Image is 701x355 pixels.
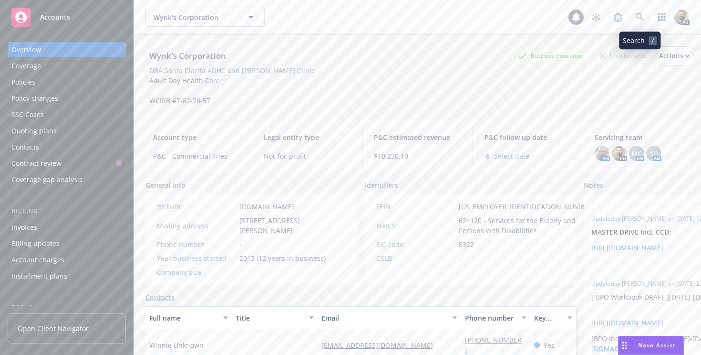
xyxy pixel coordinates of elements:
span: 8322 [459,239,474,249]
a: Coverage gap analysis [8,172,126,187]
span: - [236,340,238,350]
a: [EMAIL_ADDRESS][DOMAIN_NAME] [321,341,441,350]
a: Switch app [652,8,671,27]
a: Report a Bug [608,8,628,27]
a: Stop snowing [587,8,606,27]
a: Policy changes [8,91,126,106]
a: Policies [8,75,126,90]
img: photo [595,146,610,161]
button: Key contact [530,306,576,329]
div: Email [321,313,447,323]
span: - [239,267,242,277]
div: Contract review [11,156,62,171]
div: Coverage [11,58,41,74]
button: Full name [145,306,232,329]
span: General info [145,180,186,190]
a: [PHONE_NUMBER] [465,335,522,355]
div: Policy changes [11,91,58,106]
a: Installment plans [8,269,126,284]
div: Phone number [465,313,515,323]
div: Quoting plans [11,123,57,139]
div: Mailing address [157,221,236,231]
span: Winnie Unknown [149,340,204,350]
span: Yes [544,340,555,350]
div: SIC code [376,239,455,249]
a: Contacts [145,292,175,302]
a: Contacts [8,140,126,155]
span: Select date [494,151,529,161]
a: [DOMAIN_NAME] [239,202,294,211]
span: $10,230.10 [374,151,461,161]
button: Phone number [461,306,530,329]
span: Notes [584,180,603,192]
div: Phone number [157,239,236,249]
div: Billing updates [11,236,60,251]
span: P&C estimated revenue [374,132,461,142]
span: Open Client Navigator [18,323,89,333]
span: Nova Assist [638,341,676,349]
a: [URL][DOMAIN_NAME] [591,243,663,252]
div: Title [236,313,304,323]
div: CSLB [376,253,455,263]
img: photo [674,10,690,25]
span: MC [631,149,642,159]
div: Policies [11,75,35,90]
span: [STREET_ADDRESS][PERSON_NAME] [239,215,346,236]
strong: MASTER DRIVE Incl. CCD: [591,227,671,237]
a: Billing updates [8,236,126,251]
div: Business Insurance [514,50,587,62]
span: P&C follow up date [485,132,572,142]
button: Wynk's Corporation [145,8,265,27]
a: SSC Cases [8,107,126,122]
div: Invoices [11,220,37,235]
a: Search [630,8,649,27]
div: Overview [11,42,41,57]
span: Servicing team [595,132,682,142]
a: Invoices [8,220,126,235]
div: Website [157,202,236,212]
div: Coverage gap analysis [11,172,82,187]
div: NAICS [376,221,455,231]
span: Accounts [40,13,70,21]
a: [URL][DOMAIN_NAME] [591,318,663,327]
span: Not-for-profit [264,151,351,161]
span: Identifiers [365,180,398,190]
div: Contacts [11,140,39,155]
a: Account charges [8,252,126,268]
a: Accounts [8,4,126,31]
span: [US_EMPLOYER_IDENTIFICATION_NUMBER] [459,202,595,212]
div: Full name [149,313,217,323]
span: P&C - Commercial lines [153,151,240,161]
div: Installment plans [11,269,67,284]
span: 2013 (12 years in business) [239,253,326,263]
span: 624120 - Services for the Elderly and Persons with Disabilities [459,215,595,236]
a: Coverage [8,58,126,74]
button: Title [232,306,318,329]
span: Adult Day Health Care WCIRB #7-82-78-57 [149,76,220,105]
button: Nova Assist [618,336,684,355]
div: Key contact [534,313,562,323]
img: photo [612,146,627,161]
div: Total Rewards [595,50,651,62]
div: Actions [659,47,690,65]
span: Wynk's Corporation [154,12,236,22]
div: Account charges [11,252,64,268]
div: Billing [8,206,126,216]
div: Year business started [157,253,236,263]
span: - [239,239,242,249]
span: - [459,253,461,263]
div: Tools [8,303,126,312]
button: Actions [659,46,690,65]
div: Company size [157,267,236,277]
a: Contract review [8,156,126,171]
div: Drag to move [619,336,630,355]
span: SP [650,149,658,159]
button: Email [318,306,461,329]
div: DBA: Santa Clarita ADHC and [PERSON_NAME] Clinic [149,65,315,75]
span: Legal entity type [264,132,351,142]
div: Wynk's Corporation [145,50,230,62]
span: Account type [153,132,240,142]
div: FEIN [376,202,455,212]
a: Quoting plans [8,123,126,139]
div: SSC Cases [11,107,44,122]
